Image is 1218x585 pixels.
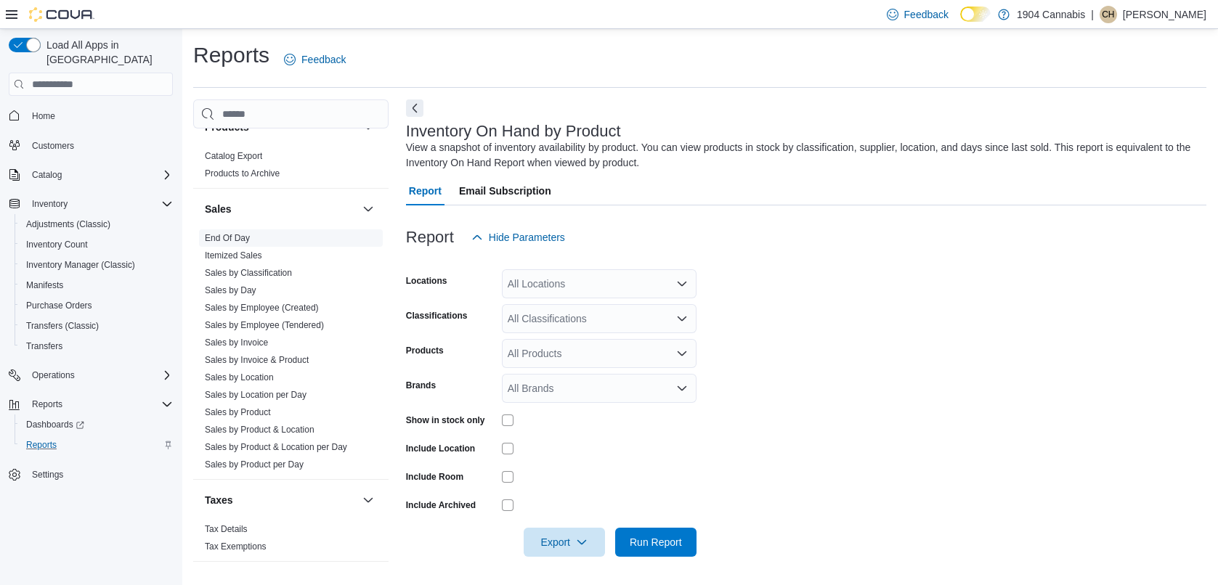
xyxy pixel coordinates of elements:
h3: Sales [205,202,232,216]
span: Inventory Manager (Classic) [20,256,173,274]
button: Transfers (Classic) [15,316,179,336]
span: Customers [32,140,74,152]
p: [PERSON_NAME] [1123,6,1206,23]
input: Dark Mode [960,7,991,22]
button: Taxes [205,493,357,507]
button: Export [524,528,605,557]
button: Taxes [360,491,377,509]
a: Sales by Invoice [205,337,268,348]
span: Feedback [301,52,346,67]
button: Sales [205,202,357,216]
button: Adjustments (Classic) [15,214,179,234]
div: Products [193,147,389,188]
label: Include Room [406,471,463,483]
a: Itemized Sales [205,250,262,261]
span: Manifests [26,279,63,291]
button: Settings [3,464,179,485]
label: Include Archived [406,499,476,511]
span: Sales by Employee (Tendered) [205,319,324,331]
a: Transfers (Classic) [20,317,105,335]
a: Feedback [278,45,352,74]
span: Settings [26,465,173,483]
button: Sales [360,200,377,218]
span: Home [26,106,173,124]
label: Products [406,345,444,356]
span: Tax Details [205,523,248,535]
a: Dashboards [20,416,90,433]
button: Catalog [26,166,68,184]
a: Home [26,107,61,125]
button: Transfers [15,336,179,356]
a: Sales by Product per Day [205,459,304,470]
span: Report [409,176,442,205]
button: Inventory Manager (Classic) [15,255,179,275]
span: Sales by Day [205,285,256,296]
a: Dashboards [15,414,179,435]
a: Sales by Location [205,372,274,382]
button: Hide Parameters [466,223,571,252]
a: Adjustments (Classic) [20,216,116,233]
span: End Of Day [205,232,250,244]
a: Inventory Manager (Classic) [20,256,141,274]
label: Locations [406,275,447,287]
div: Sales [193,229,389,479]
a: Sales by Employee (Tendered) [205,320,324,330]
span: Transfers (Classic) [26,320,99,332]
span: Home [32,110,55,122]
a: Sales by Product & Location [205,425,314,435]
a: Sales by Product & Location per Day [205,442,347,452]
a: Transfers [20,337,68,355]
span: CH [1102,6,1114,23]
button: Open list of options [676,382,688,394]
a: Tax Exemptions [205,541,267,552]
span: Customers [26,136,173,155]
span: Catalog [26,166,173,184]
a: Catalog Export [205,151,262,161]
span: Sales by Classification [205,267,292,279]
nav: Complex example [9,99,173,523]
a: Products to Archive [205,168,280,179]
button: Home [3,105,179,126]
a: Tax Details [205,524,248,534]
span: Itemized Sales [205,250,262,261]
h1: Reports [193,41,269,70]
span: Transfers [26,340,62,352]
h3: Taxes [205,493,233,507]
span: Transfers (Classic) [20,317,173,335]
span: Hide Parameters [489,230,565,245]
a: Purchase Orders [20,297,98,314]
label: Classifications [406,310,468,322]
span: Sales by Product per Day [205,459,304,470]
div: View a snapshot of inventory availability by product. You can view products in stock by classific... [406,140,1199,171]
a: Inventory Count [20,236,94,253]
button: Manifests [15,275,179,295]
a: End Of Day [205,233,250,243]
span: Reports [20,436,173,454]
button: Reports [26,396,68,413]
button: Open list of options [676,313,688,324]
span: Sales by Employee (Created) [205,302,319,314]
a: Manifests [20,277,69,294]
span: Operations [32,369,75,381]
span: Inventory [32,198,68,210]
span: Dashboards [20,416,173,433]
span: Adjustments (Classic) [26,218,110,230]
button: Inventory Count [15,234,179,255]
span: Sales by Invoice & Product [205,354,309,366]
button: Operations [3,365,179,385]
a: Customers [26,137,80,155]
label: Include Location [406,443,475,454]
button: Run Report [615,528,697,557]
span: Sales by Invoice [205,337,268,348]
button: Next [406,99,423,117]
span: Reports [26,439,57,451]
div: Courtnay Huculak [1100,6,1117,23]
span: Tax Exemptions [205,541,267,552]
button: Customers [3,135,179,156]
a: Sales by Invoice & Product [205,355,309,365]
button: Reports [15,435,179,455]
span: Catalog [32,169,62,181]
span: Run Report [630,535,682,549]
span: Email Subscription [459,176,551,205]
